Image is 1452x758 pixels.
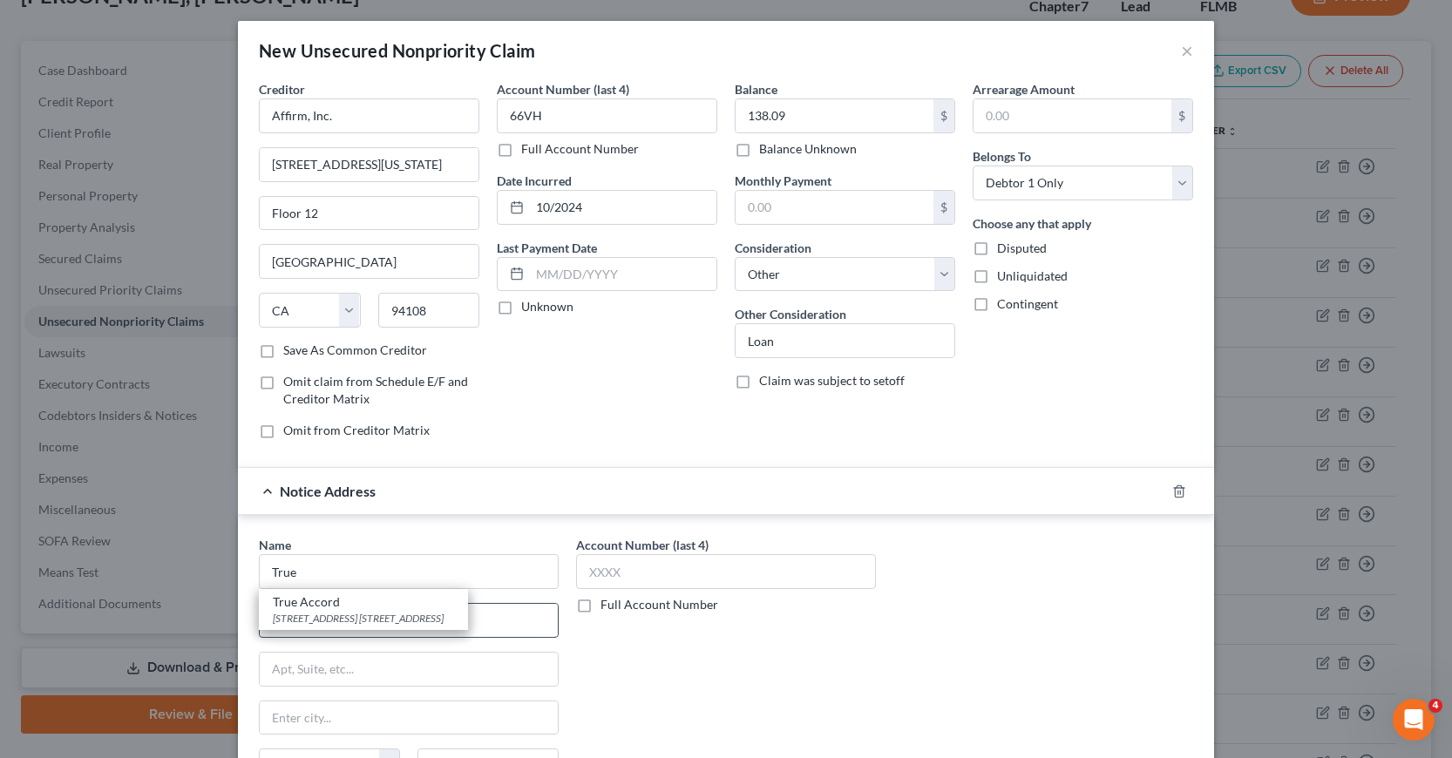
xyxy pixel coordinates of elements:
span: Notice Address [280,483,376,499]
input: MM/DD/YYYY [530,191,716,224]
input: Apt, Suite, etc... [260,197,478,230]
input: XXXX [497,98,717,133]
input: Search by name... [259,554,559,589]
label: Balance Unknown [759,140,857,158]
input: Search creditor by name... [259,98,479,133]
label: Consideration [735,239,811,257]
label: Arrearage Amount [973,80,1075,98]
div: True Accord [273,593,454,611]
input: 0.00 [974,99,1171,132]
div: [STREET_ADDRESS] [STREET_ADDRESS] [273,611,454,626]
label: Full Account Number [521,140,639,158]
button: × [1181,40,1193,61]
label: Full Account Number [600,596,718,613]
input: Enter city... [260,245,478,278]
input: Enter city... [260,701,558,734]
span: Omit claim from Schedule E/F and Creditor Matrix [283,374,468,406]
label: Date Incurred [497,172,572,190]
div: New Unsecured Nonpriority Claim [259,38,535,63]
span: Claim was subject to setoff [759,373,905,388]
iframe: Intercom live chat [1393,699,1435,741]
span: Omit from Creditor Matrix [283,423,430,437]
input: Enter address... [260,148,478,181]
div: $ [933,99,954,132]
label: Save As Common Creditor [283,342,427,359]
input: XXXX [576,554,876,589]
span: Creditor [259,82,305,97]
label: Monthly Payment [735,172,831,190]
input: 0.00 [736,191,933,224]
label: Last Payment Date [497,239,597,257]
span: Disputed [997,240,1047,255]
span: Name [259,538,291,552]
span: 4 [1428,699,1442,713]
input: MM/DD/YYYY [530,258,716,291]
label: Unknown [521,298,573,315]
label: Account Number (last 4) [497,80,629,98]
span: Contingent [997,296,1058,311]
span: Belongs To [973,149,1031,164]
label: Balance [735,80,777,98]
input: 0.00 [736,99,933,132]
input: Apt, Suite, etc... [260,653,558,686]
input: Specify... [736,324,954,357]
div: $ [1171,99,1192,132]
label: Account Number (last 4) [576,536,709,554]
label: Choose any that apply [973,214,1091,233]
span: Unliquidated [997,268,1068,283]
div: $ [933,191,954,224]
input: Enter zip... [378,293,480,328]
label: Other Consideration [735,305,846,323]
